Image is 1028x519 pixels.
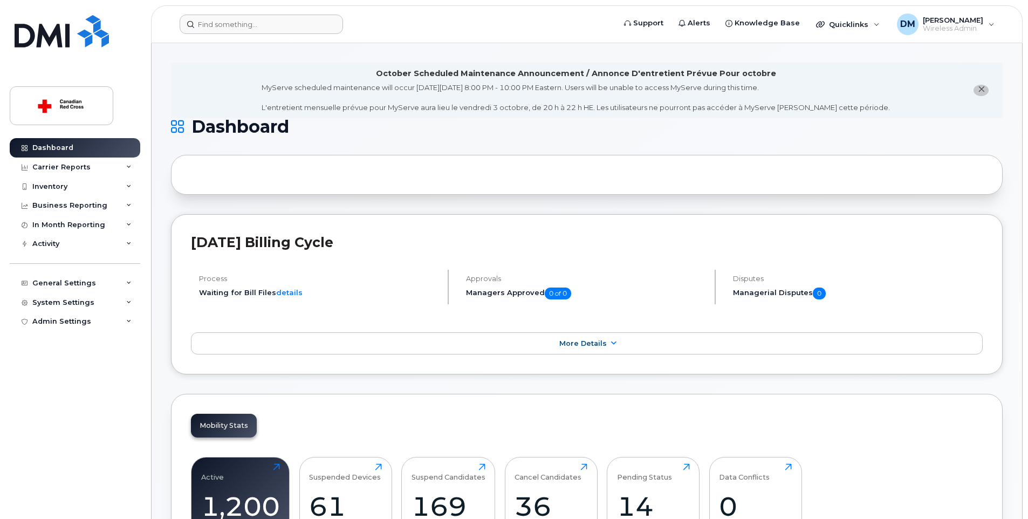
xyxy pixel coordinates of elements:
[262,83,890,113] div: MyServe scheduled maintenance will occur [DATE][DATE] 8:00 PM - 10:00 PM Eastern. Users will be u...
[201,463,224,481] div: Active
[191,234,983,250] h2: [DATE] Billing Cycle
[466,288,705,299] h5: Managers Approved
[309,463,381,481] div: Suspended Devices
[813,288,826,299] span: 0
[617,463,672,481] div: Pending Status
[515,463,581,481] div: Cancel Candidates
[974,85,989,96] button: close notification
[276,288,303,297] a: details
[412,463,485,481] div: Suspend Candidates
[199,288,438,298] li: Waiting for Bill Files
[376,68,776,79] div: October Scheduled Maintenance Announcement / Annonce D'entretient Prévue Pour octobre
[191,119,289,135] span: Dashboard
[733,275,983,283] h4: Disputes
[733,288,983,299] h5: Managerial Disputes
[466,275,705,283] h4: Approvals
[199,275,438,283] h4: Process
[559,339,607,347] span: More Details
[719,463,770,481] div: Data Conflicts
[545,288,571,299] span: 0 of 0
